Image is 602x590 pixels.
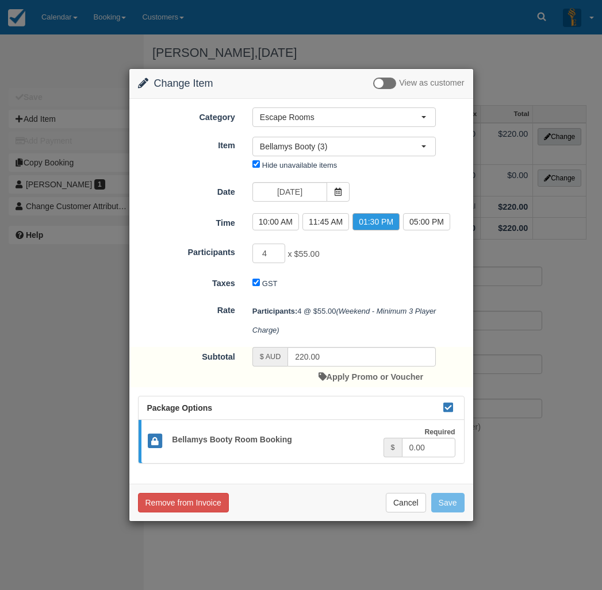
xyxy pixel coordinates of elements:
label: Rate [129,300,244,317]
label: Taxes [129,273,244,290]
span: x $55.00 [287,249,319,259]
a: Bellamys Booty Room Booking Required $ [139,420,464,463]
small: $ [391,444,395,452]
a: Apply Promo or Voucher [319,372,423,381]
label: 01:30 PM [352,213,400,230]
span: Bellamys Booty (3) [260,141,421,152]
label: Time [129,213,244,229]
small: $ AUD [260,353,281,361]
strong: Required [424,428,455,436]
span: Escape Rooms [260,111,421,123]
strong: Participants [252,307,297,315]
button: Bellamys Booty (3) [252,137,436,156]
label: Date [129,182,244,198]
label: 11:45 AM [302,213,349,230]
span: Change Item [154,78,213,89]
button: Cancel [386,493,426,512]
label: Hide unavailable items [262,161,337,169]
h5: Bellamys Booty Room Booking [163,435,383,444]
button: Remove from Invoice [138,493,229,512]
label: 05:00 PM [403,213,450,230]
label: Category [129,107,244,124]
label: GST [262,279,278,288]
label: Subtotal [129,347,244,363]
button: Save [431,493,465,512]
div: 4 @ $55.00 [244,302,473,340]
em: (Weekend - Minimum 3 Player Charge) [252,307,438,334]
label: Item [129,136,244,152]
input: Participants [252,244,286,263]
label: 10:00 AM [252,213,299,230]
span: View as customer [399,79,464,88]
span: Package Options [147,403,213,412]
label: Participants [129,242,244,259]
button: Escape Rooms [252,107,436,127]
